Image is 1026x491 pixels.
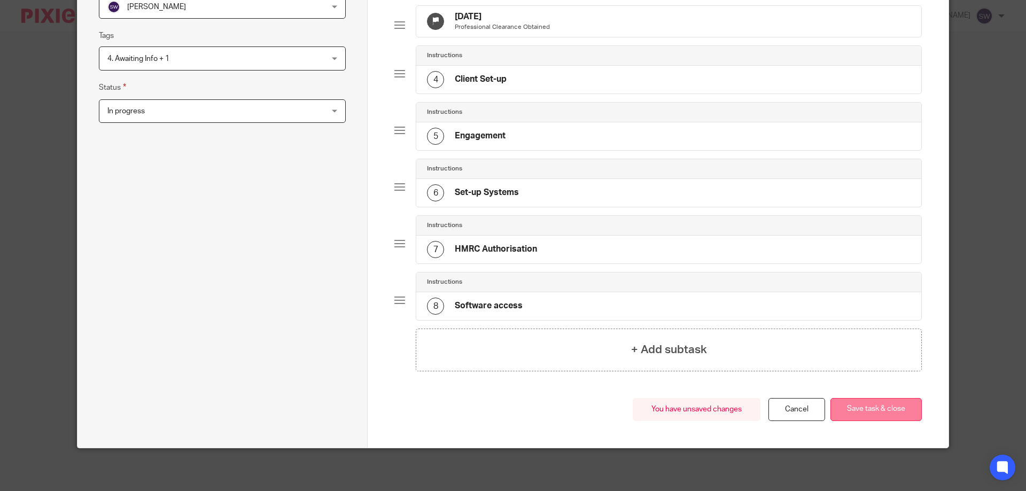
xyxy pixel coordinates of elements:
[107,1,120,13] img: svg%3E
[455,130,506,142] h4: Engagement
[455,23,550,32] p: Professional Clearance Obtained
[455,300,523,311] h4: Software access
[455,74,507,85] h4: Client Set-up
[107,107,145,115] span: In progress
[830,398,922,421] button: Save task & close
[427,71,444,88] div: 4
[427,221,462,230] h4: Instructions
[427,184,444,201] div: 6
[427,128,444,145] div: 5
[768,398,825,421] a: Cancel
[455,187,519,198] h4: Set-up Systems
[631,341,707,358] h4: + Add subtask
[107,55,169,63] span: 4. Awaiting Info + 1
[455,244,537,255] h4: HMRC Authorisation
[99,30,114,41] label: Tags
[127,3,186,11] span: [PERSON_NAME]
[427,298,444,315] div: 8
[455,11,550,22] h4: [DATE]
[427,165,462,173] h4: Instructions
[427,108,462,116] h4: Instructions
[427,278,462,286] h4: Instructions
[633,398,760,421] div: You have unsaved changes
[427,51,462,60] h4: Instructions
[99,81,126,93] label: Status
[427,241,444,258] div: 7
